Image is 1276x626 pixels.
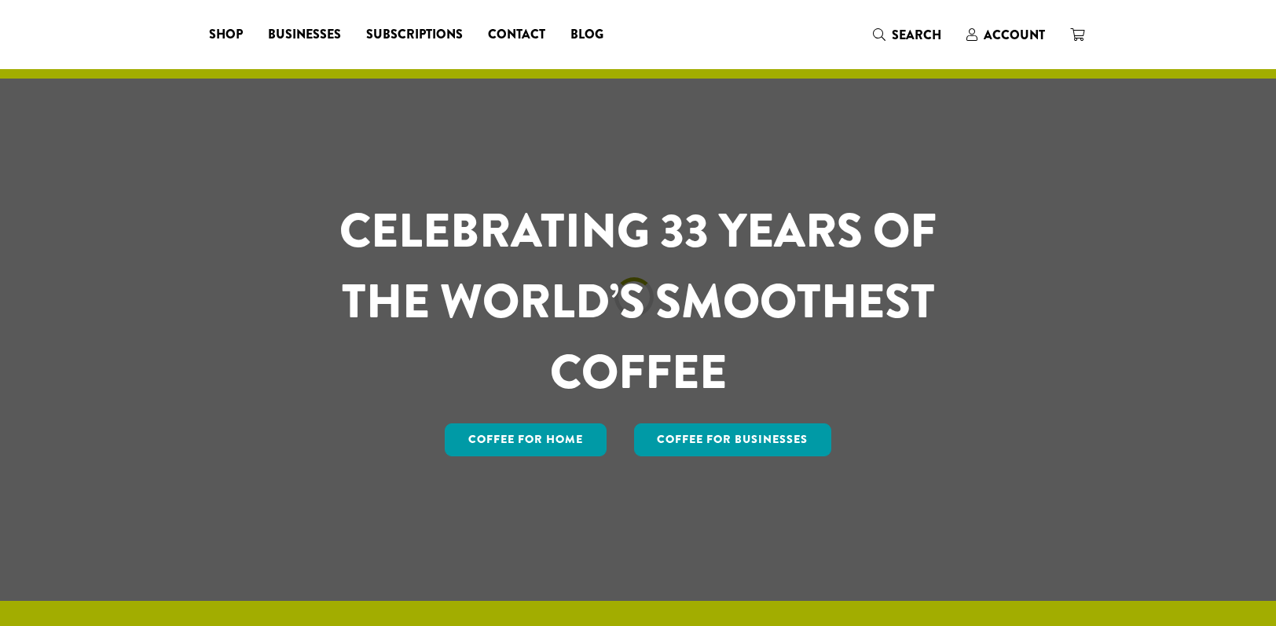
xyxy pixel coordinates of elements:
[445,423,607,456] a: Coffee for Home
[366,25,463,45] span: Subscriptions
[293,196,983,408] h1: CELEBRATING 33 YEARS OF THE WORLD’S SMOOTHEST COFFEE
[255,22,354,47] a: Businesses
[488,25,545,45] span: Contact
[570,25,603,45] span: Blog
[892,26,941,44] span: Search
[196,22,255,47] a: Shop
[954,22,1058,48] a: Account
[634,423,832,456] a: Coffee For Businesses
[209,25,243,45] span: Shop
[860,22,954,48] a: Search
[558,22,616,47] a: Blog
[984,26,1045,44] span: Account
[268,25,341,45] span: Businesses
[354,22,475,47] a: Subscriptions
[475,22,558,47] a: Contact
